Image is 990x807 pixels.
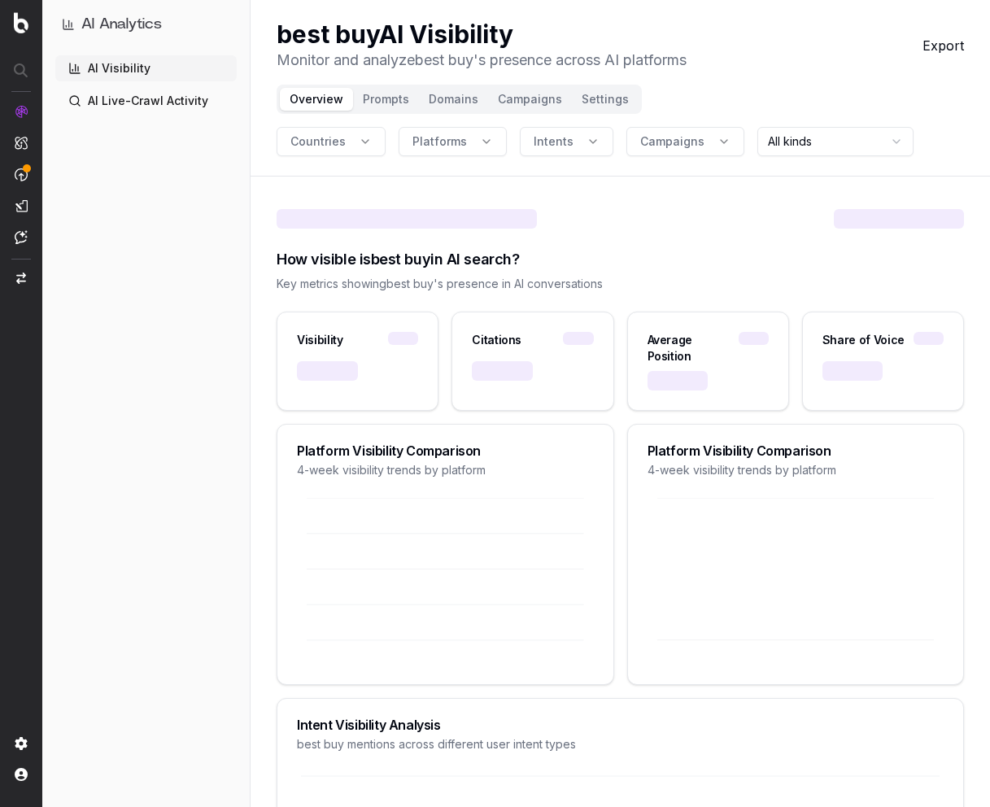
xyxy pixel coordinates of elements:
span: Platforms [412,133,467,150]
div: 4-week visibility trends by platform [648,462,944,478]
div: best buy mentions across different user intent types [297,736,944,752]
img: Botify logo [14,12,28,33]
img: My account [15,768,28,781]
div: How visible is best buy in AI search? [277,248,964,271]
h1: AI Analytics [81,13,162,36]
p: Monitor and analyze best buy 's presence across AI platforms [277,49,687,72]
div: Average Position [648,332,739,364]
button: Overview [280,88,353,111]
div: 4-week visibility trends by platform [297,462,594,478]
button: Domains [419,88,488,111]
span: Campaigns [640,133,704,150]
span: Countries [290,133,346,150]
button: Export [922,36,964,55]
a: AI Live-Crawl Activity [55,88,237,114]
div: Intent Visibility Analysis [297,718,944,731]
div: Key metrics showing best buy 's presence in AI conversations [277,276,964,292]
button: Campaigns [488,88,572,111]
span: Intents [534,133,574,150]
img: Analytics [15,105,28,118]
img: Activation [15,168,28,181]
button: Settings [572,88,639,111]
button: AI Analytics [62,13,230,36]
img: Switch project [16,273,26,284]
img: Intelligence [15,136,28,150]
div: Share of Voice [822,332,905,348]
h1: best buy AI Visibility [277,20,687,49]
a: AI Visibility [55,55,237,81]
div: Citations [472,332,521,348]
div: Visibility [297,332,343,348]
img: Studio [15,199,28,212]
button: Prompts [353,88,419,111]
div: Platform Visibility Comparison [648,444,944,457]
img: Setting [15,737,28,750]
div: Platform Visibility Comparison [297,444,594,457]
img: Assist [15,230,28,244]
